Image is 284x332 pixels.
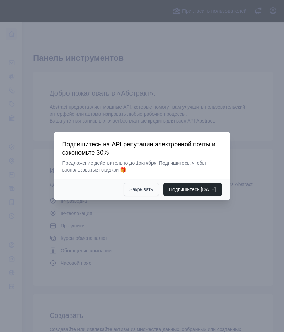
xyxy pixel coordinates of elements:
[124,183,159,196] button: Закрывать
[163,183,222,196] button: Подпишитесь [DATE]
[62,160,139,166] font: Предложение действительно до 1
[129,187,153,192] font: Закрывать
[62,141,216,156] font: Подпишитесь на API репутации электронной почты и сэкономьте 30%
[139,160,156,166] font: октября
[169,187,216,192] font: Подпишитесь [DATE]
